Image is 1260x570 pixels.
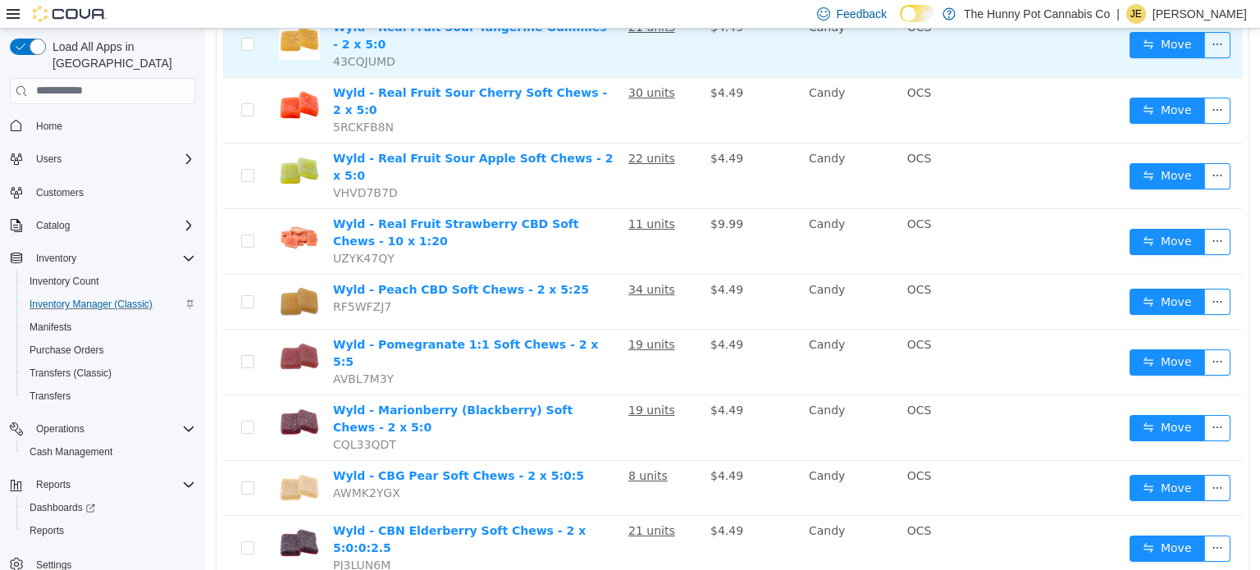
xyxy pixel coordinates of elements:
button: icon: swapMove [924,200,1000,226]
button: Customers [3,180,202,204]
img: Wyld - Real Fruit Strawberry CBD Soft Chews - 10 x 1:20 hero shot [74,187,115,228]
span: 5RCKFB8N [128,92,189,105]
span: Dashboards [23,498,195,518]
span: Reports [30,524,64,537]
span: OCS [702,57,727,71]
span: RF5WFZJ7 [128,271,186,285]
button: icon: swapMove [924,446,1000,472]
span: Feedback [837,6,887,22]
span: Transfers [30,390,71,403]
td: Candy [597,367,696,432]
span: Catalog [36,219,70,232]
button: Reports [30,475,77,495]
a: Transfers [23,386,77,406]
p: The Hunny Pot Cannabis Co [964,4,1110,24]
span: Inventory [30,249,195,268]
span: $4.49 [505,495,538,508]
img: Wyld - CBN Elderberry Soft Chews - 2 x 5:0:0:2.5 hero shot [74,494,115,535]
button: icon: swapMove [924,321,1000,347]
span: JE [1130,4,1142,24]
span: Purchase Orders [23,340,195,360]
td: Candy [597,180,696,246]
button: icon: ellipsis [999,321,1025,347]
span: Users [30,149,195,169]
td: Candy [597,246,696,301]
a: Wyld - Marionberry (Blackberry) Soft Chews - 2 x 5:0 [128,375,367,405]
span: OCS [702,189,727,202]
div: Jillian Emerson [1126,4,1146,24]
span: PJ3LUN6M [128,530,185,543]
a: Wyld - Real Fruit Strawberry CBD Soft Chews - 10 x 1:20 [128,189,374,219]
span: OCS [702,440,727,454]
span: OCS [702,123,727,136]
img: Wyld - Real Fruit Sour Cherry Soft Chews - 2 x 5:0 hero shot [74,56,115,97]
u: 11 units [423,189,470,202]
a: Wyld - CBG Pear Soft Chews - 2 x 5:0:5 [128,440,379,454]
span: Dark Mode [900,22,901,23]
span: $4.49 [505,254,538,267]
a: Purchase Orders [23,340,111,360]
span: Operations [30,419,195,439]
button: Transfers (Classic) [16,362,202,385]
span: Customers [30,182,195,203]
td: Candy [597,487,696,553]
u: 30 units [423,57,470,71]
input: Dark Mode [900,5,934,22]
u: 19 units [423,309,470,322]
span: Inventory [36,252,76,265]
span: Home [36,120,62,133]
a: Transfers (Classic) [23,363,118,383]
p: [PERSON_NAME] [1153,4,1247,24]
button: icon: ellipsis [999,386,1025,413]
span: $4.49 [505,375,538,388]
a: Manifests [23,317,78,337]
span: Load All Apps in [GEOGRAPHIC_DATA] [46,39,195,71]
button: Reports [16,519,202,542]
button: Users [3,148,202,171]
td: Candy [597,115,696,180]
img: Wyld - Real Fruit Sour Apple Soft Chews - 2 x 5:0 hero shot [74,121,115,162]
button: Reports [3,473,202,496]
img: Wyld - CBG Pear Soft Chews - 2 x 5:0:5 hero shot [74,439,115,480]
button: Inventory Manager (Classic) [16,293,202,316]
u: 21 units [423,495,470,508]
span: Inventory Count [30,275,99,288]
button: Inventory Count [16,270,202,293]
u: 34 units [423,254,470,267]
span: Operations [36,422,84,435]
img: Wyld - Peach CBD Soft Chews - 2 x 5:25 hero shot [74,253,115,294]
button: Operations [3,417,202,440]
a: Wyld - Pomegranate 1:1 Soft Chews - 2 x 5:5 [128,309,393,340]
button: icon: ellipsis [999,260,1025,286]
a: Inventory Count [23,271,106,291]
span: Inventory Manager (Classic) [23,294,195,314]
span: Manifests [30,321,71,334]
button: Inventory [3,247,202,270]
span: AWMK2YGX [128,458,195,471]
a: Reports [23,521,71,540]
button: Purchase Orders [16,339,202,362]
button: Users [30,149,68,169]
a: Home [30,116,69,136]
u: 19 units [423,375,470,388]
a: Wyld - CBN Elderberry Soft Chews - 2 x 5:0:0:2.5 [128,495,381,526]
button: Catalog [30,216,76,235]
a: Wyld - Real Fruit Sour Cherry Soft Chews - 2 x 5:0 [128,57,402,88]
button: Catalog [3,214,202,237]
span: Transfers (Classic) [23,363,195,383]
span: $4.49 [505,440,538,454]
button: icon: ellipsis [999,446,1025,472]
a: Wyld - Real Fruit Sour Apple Soft Chews - 2 x 5:0 [128,123,408,153]
span: OCS [702,254,727,267]
button: Transfers [16,385,202,408]
span: $4.49 [505,309,538,322]
span: AVBL7M3Y [128,344,189,357]
span: Users [36,153,62,166]
button: Manifests [16,316,202,339]
a: Customers [30,183,90,203]
img: Wyld - Pomegranate 1:1 Soft Chews - 2 x 5:5 hero shot [74,308,115,349]
a: Wyld - Peach CBD Soft Chews - 2 x 5:25 [128,254,384,267]
span: Purchase Orders [30,344,104,357]
td: Candy [597,49,696,115]
a: Dashboards [23,498,102,518]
